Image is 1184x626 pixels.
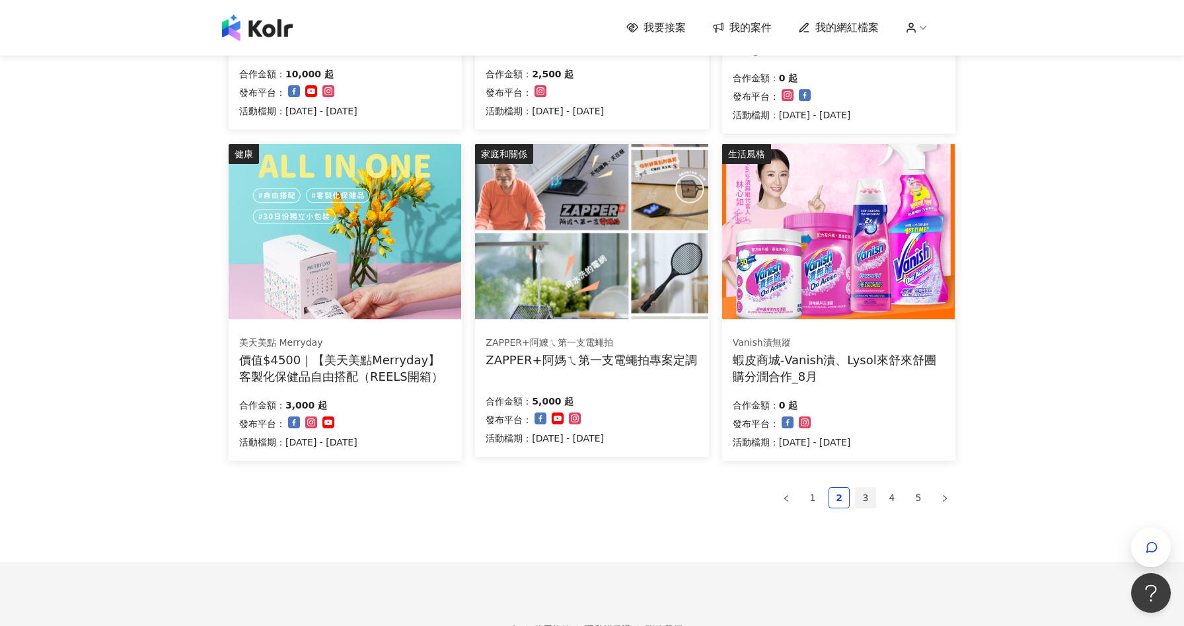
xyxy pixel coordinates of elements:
div: Vanish漬無蹤 [733,336,944,350]
li: Previous Page [776,487,797,508]
a: 5 [908,488,928,508]
p: 發布平台： [486,412,532,428]
p: 發布平台： [733,416,779,432]
p: 發布平台： [239,85,285,100]
p: 10,000 起 [285,66,334,82]
button: right [934,487,955,508]
iframe: Help Scout Beacon - Open [1131,573,1171,613]
li: 1 [802,487,823,508]
p: 0 起 [779,397,798,413]
p: 活動檔期：[DATE] - [DATE] [733,434,851,450]
p: 合作金額： [239,66,285,82]
span: right [941,494,949,502]
span: left [782,494,790,502]
button: left [776,487,797,508]
img: ZAPPER+阿媽ㄟ第一支電蠅拍專案定調 [475,144,708,319]
a: 我的網紅檔案 [798,20,879,35]
img: logo [222,15,293,41]
li: 2 [829,487,850,508]
span: 我的案件 [729,20,772,35]
li: Next Page [934,487,955,508]
p: 活動檔期：[DATE] - [DATE] [486,103,604,119]
div: 美天美點 Merryday [239,336,451,350]
div: 生活風格 [722,144,771,164]
img: 客製化保健食品 [229,144,461,319]
p: 合作金額： [733,397,779,413]
a: 3 [856,488,875,508]
a: 1 [803,488,823,508]
li: 5 [908,487,929,508]
span: 我要接案 [644,20,686,35]
p: 活動檔期：[DATE] - [DATE] [733,107,851,123]
p: 0 起 [779,70,798,86]
p: 3,000 起 [285,397,327,413]
p: 合作金額： [486,66,532,82]
img: 漬無蹤、來舒全系列商品 [722,144,955,319]
li: 3 [855,487,876,508]
p: 發布平台： [486,85,532,100]
div: 蝦皮商城-Vanish漬、Lysol來舒來舒團購分潤合作_8月 [733,352,945,385]
div: 健康 [229,144,259,164]
p: 合作金額： [486,393,532,409]
div: ZAPPER+阿媽ㄟ第一支電蠅拍專案定調 [486,352,696,368]
div: 家庭和關係 [475,144,533,164]
a: 2 [829,488,849,508]
p: 5,000 起 [532,393,573,409]
div: 價值$4500｜【美天美點Merryday】客製化保健品自由搭配（REELS開箱） [239,352,451,385]
a: 4 [882,488,902,508]
p: 發布平台： [733,89,779,104]
p: 活動檔期：[DATE] - [DATE] [486,430,604,446]
p: 2,500 起 [532,66,573,82]
p: 合作金額： [239,397,285,413]
p: 合作金額： [733,70,779,86]
li: 4 [881,487,903,508]
span: 我的網紅檔案 [815,20,879,35]
a: 我的案件 [712,20,772,35]
div: ZAPPER+阿嬤ㄟ第一支電蠅拍 [486,336,696,350]
p: 活動檔期：[DATE] - [DATE] [239,103,357,119]
p: 活動檔期：[DATE] - [DATE] [239,434,357,450]
p: 發布平台： [239,416,285,432]
a: 我要接案 [626,20,686,35]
